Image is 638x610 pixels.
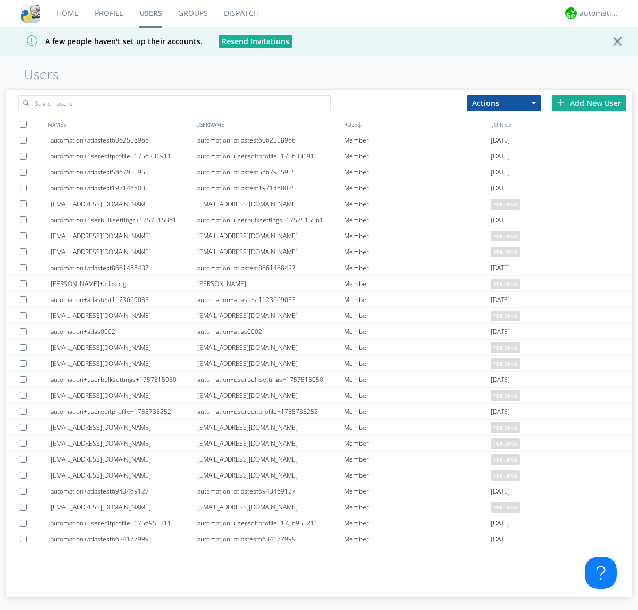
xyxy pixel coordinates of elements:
[197,292,344,307] div: automation+atlastest1123669033
[491,358,520,369] span: pending
[491,199,520,210] span: pending
[51,180,197,196] div: automation+atlastest1971468035
[197,467,344,483] div: [EMAIL_ADDRESS][DOMAIN_NAME]
[197,499,344,515] div: [EMAIL_ADDRESS][DOMAIN_NAME]
[491,212,510,228] span: [DATE]
[197,132,344,148] div: automation+atlastest6062558966
[6,308,632,324] a: [EMAIL_ADDRESS][DOMAIN_NAME][EMAIL_ADDRESS][DOMAIN_NAME]Memberpending
[491,470,520,481] span: pending
[344,276,491,291] div: Member
[197,483,344,499] div: automation+atlastest6943469127
[51,292,197,307] div: automation+atlastest1123669033
[491,483,510,499] span: [DATE]
[51,260,197,275] div: automation+atlastest8661468437
[344,372,491,387] div: Member
[6,436,632,452] a: [EMAIL_ADDRESS][DOMAIN_NAME][EMAIL_ADDRESS][DOMAIN_NAME]Memberpending
[6,244,632,260] a: [EMAIL_ADDRESS][DOMAIN_NAME][EMAIL_ADDRESS][DOMAIN_NAME]Memberpending
[6,452,632,467] a: [EMAIL_ADDRESS][DOMAIN_NAME][EMAIL_ADDRESS][DOMAIN_NAME]Memberpending
[18,95,331,111] input: Search users
[491,231,520,241] span: pending
[51,515,197,531] div: automation+usereditprofile+1756955211
[6,196,632,212] a: [EMAIL_ADDRESS][DOMAIN_NAME][EMAIL_ADDRESS][DOMAIN_NAME]Memberpending
[197,164,344,180] div: automation+atlastest5867955955
[51,324,197,339] div: automation+atlas0002
[491,502,520,513] span: pending
[197,372,344,387] div: automation+userbulksettings+1757515050
[51,452,197,467] div: [EMAIL_ADDRESS][DOMAIN_NAME]
[197,212,344,228] div: automation+userbulksettings+1757515061
[491,260,510,276] span: [DATE]
[197,228,344,244] div: [EMAIL_ADDRESS][DOMAIN_NAME]
[21,4,40,23] img: cddb5a64eb264b2086981ab96f4c1ba7
[341,116,490,132] div: ROLE
[6,212,632,228] a: automation+userbulksettings+1757515061automation+userbulksettings+1757515061Member[DATE]
[51,404,197,419] div: automation+usereditprofile+1755735252
[6,164,632,180] a: automation+atlastest5867955955automation+atlastest5867955955Member[DATE]
[344,388,491,403] div: Member
[51,196,197,212] div: [EMAIL_ADDRESS][DOMAIN_NAME]
[344,212,491,228] div: Member
[6,340,632,356] a: [EMAIL_ADDRESS][DOMAIN_NAME][EMAIL_ADDRESS][DOMAIN_NAME]Memberpending
[197,244,344,260] div: [EMAIL_ADDRESS][DOMAIN_NAME]
[6,292,632,308] a: automation+atlastest1123669033automation+atlastest1123669033Member[DATE]
[344,308,491,323] div: Member
[51,212,197,228] div: automation+userbulksettings+1757515061
[197,420,344,435] div: [EMAIL_ADDRESS][DOMAIN_NAME]
[491,342,520,353] span: pending
[491,515,510,531] span: [DATE]
[197,436,344,451] div: [EMAIL_ADDRESS][DOMAIN_NAME]
[344,244,491,260] div: Member
[344,404,491,419] div: Member
[197,340,344,355] div: [EMAIL_ADDRESS][DOMAIN_NAME]
[565,7,577,19] img: d2d01cd9b4174d08988066c6d424eccd
[51,340,197,355] div: [EMAIL_ADDRESS][DOMAIN_NAME]
[344,132,491,148] div: Member
[6,420,632,436] a: [EMAIL_ADDRESS][DOMAIN_NAME][EMAIL_ADDRESS][DOMAIN_NAME]Memberpending
[197,324,344,339] div: automation+atlas0002
[490,116,638,132] div: JOINED
[51,531,197,547] div: automation+atlastest6634177999
[197,356,344,371] div: [EMAIL_ADDRESS][DOMAIN_NAME]
[491,279,520,289] span: pending
[6,467,632,483] a: [EMAIL_ADDRESS][DOMAIN_NAME][EMAIL_ADDRESS][DOMAIN_NAME]Memberpending
[51,436,197,451] div: [EMAIL_ADDRESS][DOMAIN_NAME]
[6,260,632,276] a: automation+atlastest8661468437automation+atlastest8661468437Member[DATE]
[197,531,344,547] div: automation+atlastest6634177999
[344,148,491,164] div: Member
[6,483,632,499] a: automation+atlastest6943469127automation+atlastest6943469127Member[DATE]
[219,35,292,48] button: Resend Invitations
[344,483,491,499] div: Member
[51,356,197,371] div: [EMAIL_ADDRESS][DOMAIN_NAME]
[51,388,197,403] div: [EMAIL_ADDRESS][DOMAIN_NAME]
[344,452,491,467] div: Member
[6,324,632,340] a: automation+atlas0002automation+atlas0002Member[DATE]
[344,499,491,515] div: Member
[491,311,520,321] span: pending
[51,372,197,387] div: automation+userbulksettings+1757515050
[491,148,510,164] span: [DATE]
[197,196,344,212] div: [EMAIL_ADDRESS][DOMAIN_NAME]
[197,276,344,291] div: [PERSON_NAME]
[6,276,632,292] a: [PERSON_NAME]+atlasorg[PERSON_NAME]Memberpending
[585,557,617,589] iframe: Toggle Customer Support
[467,95,541,111] button: Actions
[491,438,520,449] span: pending
[344,515,491,531] div: Member
[197,388,344,403] div: [EMAIL_ADDRESS][DOMAIN_NAME]
[6,404,632,420] a: automation+usereditprofile+1755735252automation+usereditprofile+1755735252Member[DATE]
[51,164,197,180] div: automation+atlastest5867955955
[6,388,632,404] a: [EMAIL_ADDRESS][DOMAIN_NAME][EMAIL_ADDRESS][DOMAIN_NAME]Memberpending
[344,180,491,196] div: Member
[45,116,194,132] div: NAMES
[557,99,565,106] img: plus.svg
[8,36,203,46] span: A few people haven't set up their accounts.
[6,531,632,547] a: automation+atlastest6634177999automation+atlastest6634177999Member[DATE]
[491,164,510,180] span: [DATE]
[6,228,632,244] a: [EMAIL_ADDRESS][DOMAIN_NAME][EMAIL_ADDRESS][DOMAIN_NAME]Memberpending
[197,404,344,419] div: automation+usereditprofile+1755735252
[197,308,344,323] div: [EMAIL_ADDRESS][DOMAIN_NAME]
[344,467,491,483] div: Member
[51,467,197,483] div: [EMAIL_ADDRESS][DOMAIN_NAME]
[344,228,491,244] div: Member
[6,372,632,388] a: automation+userbulksettings+1757515050automation+userbulksettings+1757515050Member[DATE]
